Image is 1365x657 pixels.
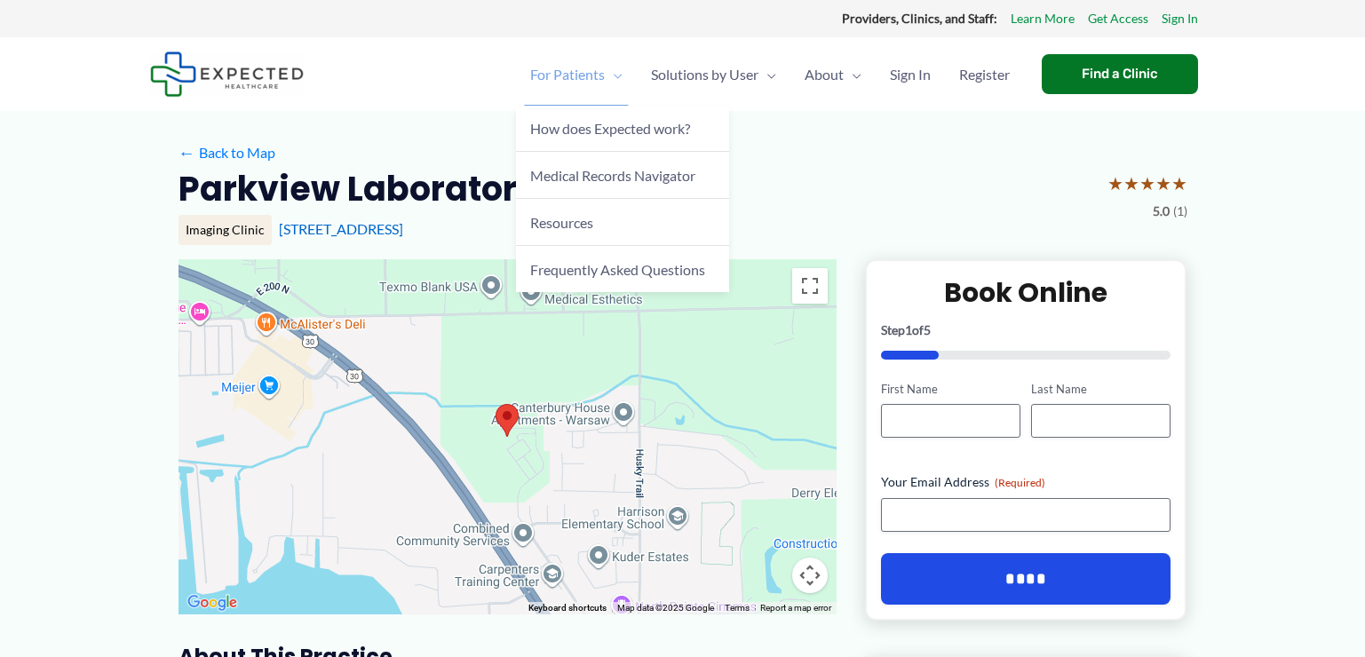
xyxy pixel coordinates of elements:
[792,558,828,593] button: Map camera controls
[179,167,568,210] h2: Parkview Laboratories
[530,44,605,106] span: For Patients
[881,324,1171,336] p: Step of
[881,381,1020,398] label: First Name
[1042,54,1198,94] a: Find a Clinic
[844,44,861,106] span: Menu Toggle
[760,603,831,613] a: Report a map error
[516,152,729,199] a: Medical Records Navigator
[528,602,607,614] button: Keyboard shortcuts
[805,44,844,106] span: About
[842,11,997,26] strong: Providers, Clinics, and Staff:
[516,246,729,292] a: Frequently Asked Questions
[905,322,912,337] span: 1
[881,473,1171,491] label: Your Email Address
[792,268,828,304] button: Toggle fullscreen view
[890,44,931,106] span: Sign In
[1031,381,1171,398] label: Last Name
[530,261,705,278] span: Frequently Asked Questions
[945,44,1024,106] a: Register
[183,591,242,614] a: Open this area in Google Maps (opens a new window)
[1107,167,1123,200] span: ★
[530,214,593,231] span: Resources
[183,591,242,614] img: Google
[1088,7,1148,30] a: Get Access
[516,106,729,153] a: How does Expected work?
[1123,167,1139,200] span: ★
[995,476,1045,489] span: (Required)
[725,603,750,613] a: Terms
[1171,167,1187,200] span: ★
[876,44,945,106] a: Sign In
[179,215,272,245] div: Imaging Clinic
[1011,7,1075,30] a: Learn More
[790,44,876,106] a: AboutMenu Toggle
[1173,200,1187,223] span: (1)
[924,322,931,337] span: 5
[530,120,690,137] span: How does Expected work?
[637,44,790,106] a: Solutions by UserMenu Toggle
[516,44,1024,106] nav: Primary Site Navigation
[1153,200,1170,223] span: 5.0
[1139,167,1155,200] span: ★
[530,167,695,184] span: Medical Records Navigator
[959,44,1010,106] span: Register
[1155,167,1171,200] span: ★
[1162,7,1198,30] a: Sign In
[651,44,758,106] span: Solutions by User
[881,275,1171,310] h2: Book Online
[279,220,403,237] a: [STREET_ADDRESS]
[179,139,275,166] a: ←Back to Map
[605,44,623,106] span: Menu Toggle
[617,603,714,613] span: Map data ©2025 Google
[516,44,637,106] a: For PatientsMenu Toggle
[758,44,776,106] span: Menu Toggle
[179,144,195,161] span: ←
[150,51,304,97] img: Expected Healthcare Logo - side, dark font, small
[516,199,729,246] a: Resources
